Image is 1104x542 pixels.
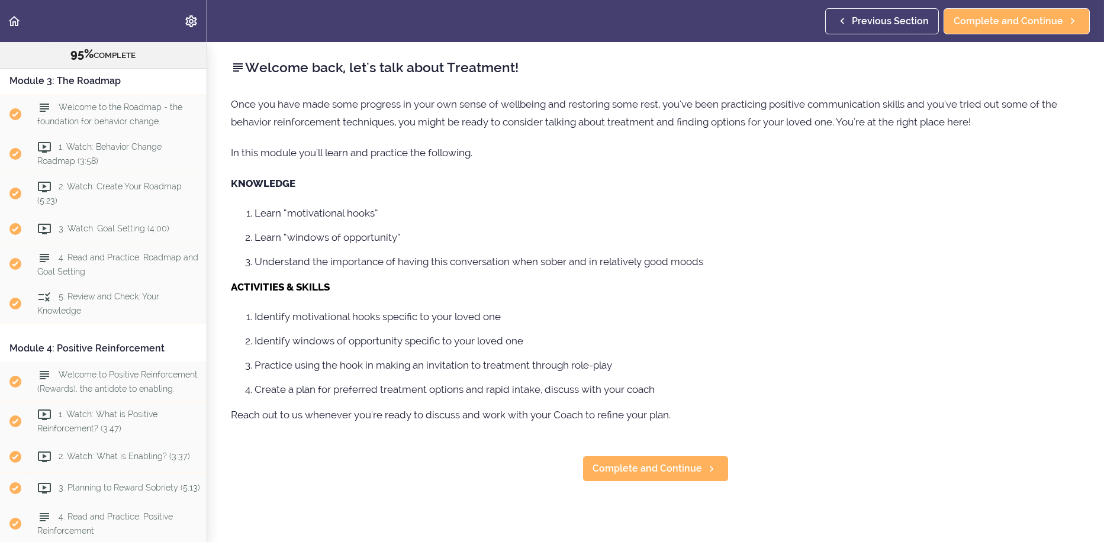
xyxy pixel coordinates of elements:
[37,253,198,276] span: 4. Read and Practice: Roadmap and Goal Setting
[37,102,182,125] span: Welcome to the Roadmap - the foundation for behavior change.
[37,142,162,165] span: 1. Watch: Behavior Change Roadmap (3:58)
[231,281,330,293] strong: ACTIVITIES & SKILLS
[255,311,501,322] span: Identify motivational hooks specific to your loved one
[255,383,655,395] span: Create a plan for preferred treatment options and rapid intake, discuss with your coach
[954,14,1063,28] span: Complete and Continue
[59,483,200,493] span: 3. Planning to Reward Sobriety (5:13)
[37,410,157,433] span: 1. Watch: What is Positive Reinforcement? (3:47)
[825,8,939,34] a: Previous Section
[231,57,1080,78] h2: Welcome back, let's talk about Treatment!
[255,256,703,267] span: Understand the importance of having this conversation when sober and in relatively good moods
[15,47,192,62] div: COMPLETE
[852,14,929,28] span: Previous Section
[231,144,1080,162] p: In this module you'll learn and practice the following.
[231,178,295,189] strong: KNOWLEDGE
[255,335,523,347] span: Identify windows of opportunity specific to your loved one
[37,370,198,393] span: Welcome to Positive Reinforcement (Rewards), the antidote to enabling.
[582,456,729,482] a: Complete and Continue
[37,512,173,535] span: 4. Read and Practice: Positive Reinforcement
[184,14,198,28] svg: Settings Menu
[71,47,94,61] span: 95%
[59,224,169,233] span: 3. Watch: Goal Setting (4:00)
[944,8,1090,34] a: Complete and Continue
[231,95,1080,131] p: Once you have made some progress in your own sense of wellbeing and restoring some rest, you've b...
[59,452,190,462] span: 2. Watch: What is Enabling? (3:37)
[7,14,21,28] svg: Back to course curriculum
[37,292,159,315] span: 5. Review and Check: Your Knowledge
[593,462,702,476] span: Complete and Continue
[255,207,378,219] span: Learn “motivational hooks”
[231,406,1080,424] p: Reach out to us whenever you're ready to discuss and work with your Coach to refine your plan.
[255,231,401,243] span: Learn “windows of opportunity”
[255,359,612,371] span: Practice using the hook in making an invitation to treatment through role-play
[37,182,182,205] span: 2. Watch: Create Your Roadmap (5:23)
